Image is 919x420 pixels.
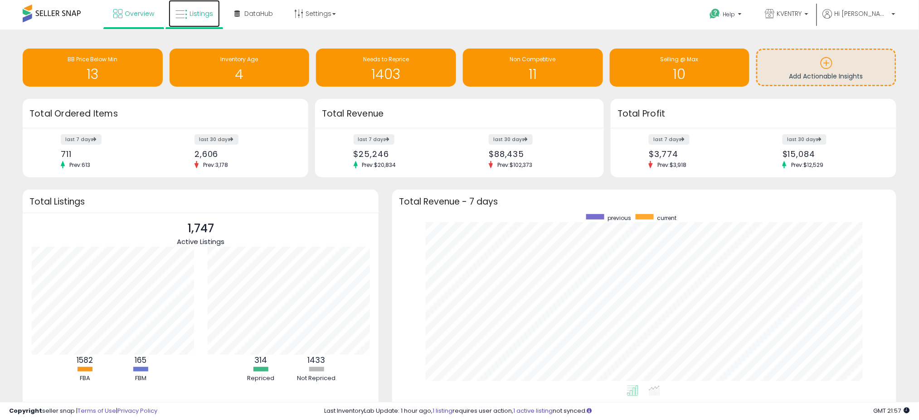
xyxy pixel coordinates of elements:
h1: 1403 [321,67,452,82]
div: 2,606 [194,149,292,159]
div: Repriced [233,374,288,383]
span: Hi [PERSON_NAME] [835,9,889,18]
span: Selling @ Max [661,55,699,63]
h3: Total Revenue [322,107,597,120]
b: 1582 [77,355,93,366]
label: last 30 days [194,134,238,145]
div: Not Repriced [289,374,344,383]
a: Add Actionable Insights [758,50,895,85]
b: 165 [135,355,146,366]
span: previous [608,214,631,222]
a: 1 listing [433,406,452,415]
h3: Total Ordered Items [29,107,301,120]
span: Active Listings [177,237,224,246]
span: Prev: $102,373 [493,161,537,169]
i: Get Help [710,8,721,20]
span: KVENTRY [777,9,802,18]
label: last 7 days [649,134,690,145]
span: Prev: $12,529 [787,161,828,169]
h1: 10 [614,67,745,82]
span: Help [723,10,735,18]
h3: Total Listings [29,198,372,205]
a: Help [703,1,751,29]
div: $3,774 [649,149,747,159]
a: Needs to Reprice 1403 [316,49,456,87]
a: Privacy Policy [117,406,157,415]
span: Inventory Age [220,55,258,63]
div: Last InventoryLab Update: 1 hour ago, requires user action, not synced. [324,407,910,415]
label: last 7 days [61,134,102,145]
div: $25,246 [354,149,453,159]
h1: 11 [467,67,598,82]
span: Overview [125,9,154,18]
span: Prev: $20,834 [358,161,401,169]
a: Terms of Use [78,406,116,415]
div: FBA [58,374,112,383]
span: Listings [190,9,213,18]
a: Inventory Age 4 [170,49,310,87]
div: seller snap | | [9,407,157,415]
a: BB Price Below Min 13 [23,49,163,87]
span: BB Price Below Min [68,55,117,63]
span: Prev: 3,178 [199,161,233,169]
strong: Copyright [9,406,42,415]
span: 2025-09-10 21:57 GMT [874,406,910,415]
a: Selling @ Max 10 [610,49,750,87]
i: Click here to read more about un-synced listings. [587,408,592,414]
label: last 30 days [783,134,827,145]
label: last 7 days [354,134,394,145]
a: Hi [PERSON_NAME] [823,9,895,29]
span: current [657,214,676,222]
a: Non Competitive 11 [463,49,603,87]
div: $88,435 [489,149,588,159]
label: last 30 days [489,134,533,145]
h1: 4 [174,67,305,82]
div: $15,084 [783,149,880,159]
span: Prev: 613 [65,161,95,169]
b: 1433 [308,355,326,366]
span: Non Competitive [510,55,556,63]
p: 1,747 [177,220,224,237]
div: FBM [113,374,168,383]
h1: 13 [27,67,158,82]
b: 314 [254,355,267,366]
h3: Total Revenue - 7 days [399,198,890,205]
span: Needs to Reprice [363,55,409,63]
span: Add Actionable Insights [789,72,863,81]
div: 711 [61,149,159,159]
span: DataHub [244,9,273,18]
a: 1 active listing [513,406,553,415]
h3: Total Profit [618,107,890,120]
span: Prev: $3,918 [653,161,691,169]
